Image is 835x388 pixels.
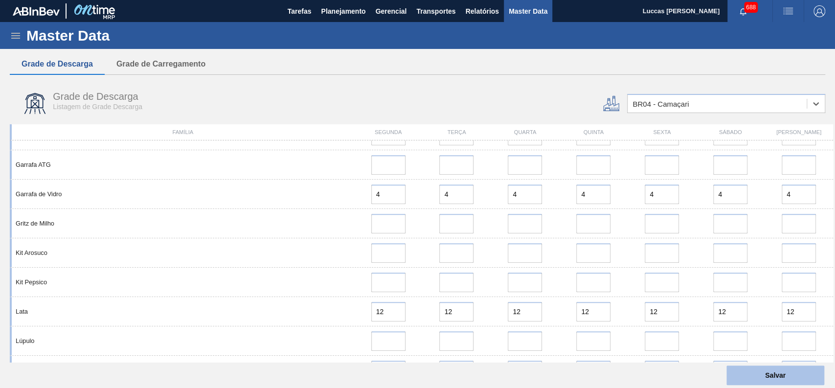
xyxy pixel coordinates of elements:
div: [PERSON_NAME] [765,129,833,135]
div: Kit Pepsico [12,278,354,286]
div: Segunda [354,129,423,135]
div: Sexta [628,129,696,135]
button: Notificações [727,4,759,18]
div: Sábado [696,129,765,135]
div: Gritz de Milho [12,220,354,227]
img: TNhmsLtSVTkK8tSr43FrP2fwEKptu5GPRR3wAAAABJRU5ErkJggg== [13,7,60,16]
img: userActions [782,5,794,17]
h1: Master Data [26,30,200,41]
div: Quinta [559,129,628,135]
div: Quarta [491,129,559,135]
div: Terça [423,129,491,135]
span: Grade de Descarga [53,91,138,102]
button: Salvar [726,365,824,385]
div: Kit Arosuco [12,249,354,256]
span: Transportes [416,5,455,17]
span: Gerencial [376,5,407,17]
img: Logout [813,5,825,17]
div: Lata [12,308,354,315]
span: Master Data [509,5,547,17]
div: BR04 - Camaçari [632,100,689,108]
div: Família [12,129,354,135]
button: Grade de Carregamento [105,54,217,74]
div: Garrafa de Vidro [12,190,354,198]
span: 688 [744,2,758,13]
span: Listagem de Grade Descarga [53,103,142,111]
div: Lúpulo [12,337,354,344]
span: Relatórios [465,5,498,17]
div: Garrafa ATG [12,161,354,168]
span: Tarefas [288,5,312,17]
span: Planejamento [321,5,365,17]
button: Grade de Descarga [10,54,105,74]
